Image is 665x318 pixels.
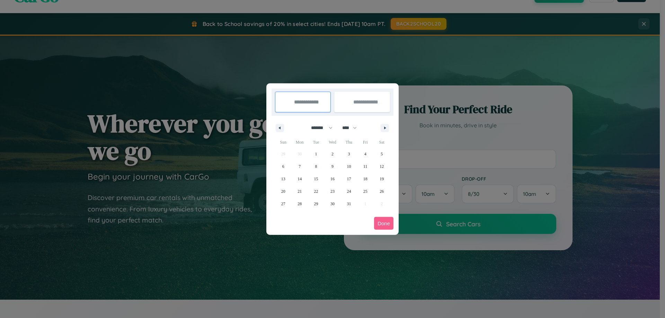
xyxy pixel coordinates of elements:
span: 21 [298,185,302,198]
span: 17 [347,173,351,185]
span: Sun [275,137,291,148]
span: 18 [363,173,367,185]
span: 13 [281,173,285,185]
button: 21 [291,185,308,198]
span: 8 [315,160,317,173]
button: 29 [308,198,324,210]
button: 5 [374,148,390,160]
span: 26 [380,185,384,198]
button: 3 [341,148,357,160]
button: 4 [357,148,373,160]
span: Sat [374,137,390,148]
span: Tue [308,137,324,148]
button: 1 [308,148,324,160]
span: 29 [314,198,318,210]
span: 12 [380,160,384,173]
span: Wed [324,137,340,148]
span: 1 [315,148,317,160]
span: 27 [281,198,285,210]
span: 25 [363,185,367,198]
button: 16 [324,173,340,185]
button: 15 [308,173,324,185]
span: 4 [364,148,366,160]
span: 14 [298,173,302,185]
span: Mon [291,137,308,148]
button: 27 [275,198,291,210]
button: 30 [324,198,340,210]
button: 11 [357,160,373,173]
button: 9 [324,160,340,173]
span: 7 [299,160,301,173]
span: Fri [357,137,373,148]
button: 8 [308,160,324,173]
span: 2 [331,148,334,160]
button: 6 [275,160,291,173]
span: 9 [331,160,334,173]
button: 22 [308,185,324,198]
button: 20 [275,185,291,198]
span: 5 [381,148,383,160]
button: 19 [374,173,390,185]
span: 23 [330,185,335,198]
button: 7 [291,160,308,173]
span: 16 [330,173,335,185]
button: 25 [357,185,373,198]
button: 13 [275,173,291,185]
span: 24 [347,185,351,198]
button: 28 [291,198,308,210]
span: 31 [347,198,351,210]
span: 19 [380,173,384,185]
button: 17 [341,173,357,185]
span: 10 [347,160,351,173]
span: 11 [363,160,367,173]
span: 3 [348,148,350,160]
button: 14 [291,173,308,185]
span: 30 [330,198,335,210]
button: 12 [374,160,390,173]
button: Done [374,217,393,230]
button: 18 [357,173,373,185]
button: 10 [341,160,357,173]
span: 20 [281,185,285,198]
button: 23 [324,185,340,198]
button: 24 [341,185,357,198]
span: 15 [314,173,318,185]
span: 6 [282,160,284,173]
button: 31 [341,198,357,210]
span: 22 [314,185,318,198]
button: 26 [374,185,390,198]
span: 28 [298,198,302,210]
span: Thu [341,137,357,148]
button: 2 [324,148,340,160]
